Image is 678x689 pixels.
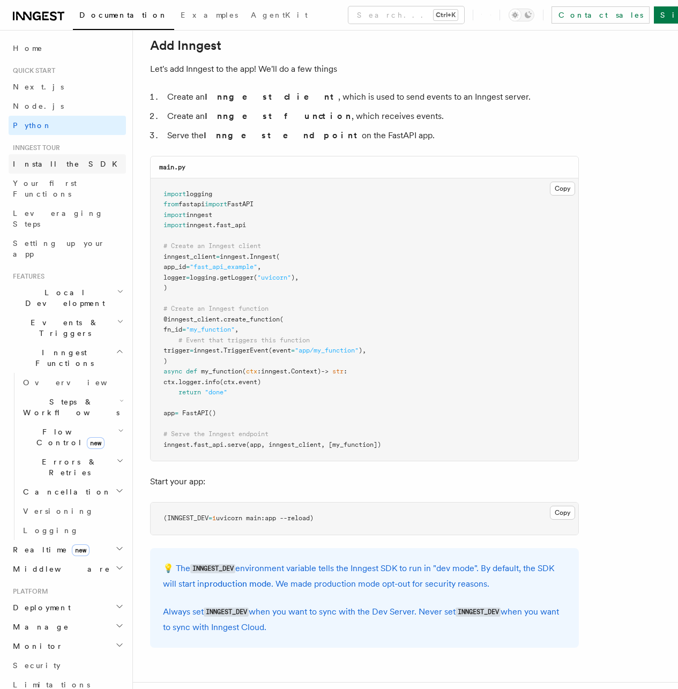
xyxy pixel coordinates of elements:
[72,544,90,556] span: new
[190,347,193,354] span: =
[19,521,126,540] a: Logging
[205,378,220,386] span: info
[19,452,126,482] button: Errors & Retries
[205,388,227,396] span: "done"
[178,388,201,396] span: return
[186,326,235,333] span: "my_function"
[193,347,223,354] span: inngest.
[321,368,329,375] span: ->
[163,347,190,354] span: trigger
[19,456,116,478] span: Errors & Retries
[244,3,314,29] a: AgentKit
[163,357,167,365] span: )
[164,109,579,124] li: Create an , which receives events.
[186,190,212,198] span: logging
[456,608,501,617] code: INNGEST_DEV
[163,316,220,323] span: @inngest_client
[251,11,308,19] span: AgentKit
[261,368,287,375] span: inngest
[204,130,362,140] strong: Inngest endpoint
[150,62,579,77] p: Let's add Inngest to the app! We'll do a few things
[344,368,347,375] span: :
[73,3,174,30] a: Documentation
[348,6,464,24] button: Search...Ctrl+K
[9,144,60,152] span: Inngest tour
[174,3,244,29] a: Examples
[163,263,186,271] span: app_id
[216,514,314,522] span: uvicorn main:app --reload)
[163,514,208,522] span: (INNGEST_DEV
[9,283,126,313] button: Local Development
[190,564,235,573] code: INNGEST_DEV
[242,368,246,375] span: (
[208,409,216,417] span: ()
[216,221,246,229] span: fast_api
[9,559,126,579] button: Middleware
[552,6,650,24] a: Contact sales
[13,680,90,689] span: Limitations
[182,326,186,333] span: =
[246,253,250,260] span: .
[9,564,110,574] span: Middleware
[291,368,321,375] span: Context)
[178,378,201,386] span: logger
[9,373,126,540] div: Inngest Functions
[164,128,579,143] li: Serve the on the FastAPI app.
[257,274,291,281] span: "uvicorn"
[190,441,193,448] span: .
[235,326,239,333] span: ,
[220,378,261,386] span: (ctx.event)
[223,347,269,354] span: TriggerEvent
[19,501,126,521] a: Versioning
[359,347,366,354] span: ),
[220,316,223,323] span: .
[186,263,190,271] span: =
[291,347,295,354] span: =
[163,441,190,448] span: inngest
[186,221,212,229] span: inngest
[9,598,126,617] button: Deployment
[19,396,120,418] span: Steps & Workflows
[550,182,575,196] button: Copy
[13,239,105,258] span: Setting up your app
[159,163,185,171] code: main.py
[163,242,261,250] span: # Create an Inngest client
[227,200,254,208] span: FastAPI
[9,174,126,204] a: Your first Functions
[223,316,280,323] span: create_function
[9,313,126,343] button: Events & Triggers
[163,561,566,591] p: 💡 The environment variable tells the Inngest SDK to run in "dev mode". By default, the SDK will s...
[9,656,126,675] a: Security
[9,602,71,613] span: Deployment
[257,263,261,271] span: ,
[9,617,126,636] button: Manage
[205,111,352,121] strong: Inngest function
[9,96,126,116] a: Node.js
[13,102,64,110] span: Node.js
[163,305,269,312] span: # Create an Inngest function
[9,636,126,656] button: Monitor
[550,506,575,520] button: Copy
[9,621,69,632] span: Manage
[9,347,116,369] span: Inngest Functions
[13,43,43,54] span: Home
[220,274,254,281] span: getLogger
[9,544,90,555] span: Realtime
[19,373,126,392] a: Overview
[19,392,126,422] button: Steps & Workflows
[163,409,175,417] span: app
[193,441,223,448] span: fast_api
[186,211,212,219] span: inngest
[13,209,103,228] span: Leveraging Steps
[434,10,458,20] kbd: Ctrl+K
[190,263,257,271] span: "fast_api_example"
[23,378,133,387] span: Overview
[163,274,186,281] span: logger
[9,77,126,96] a: Next.js
[205,92,338,102] strong: Inngest client
[9,540,126,559] button: Realtimenew
[186,274,190,281] span: =
[9,204,126,234] a: Leveraging Steps
[9,272,44,281] span: Features
[23,526,79,535] span: Logging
